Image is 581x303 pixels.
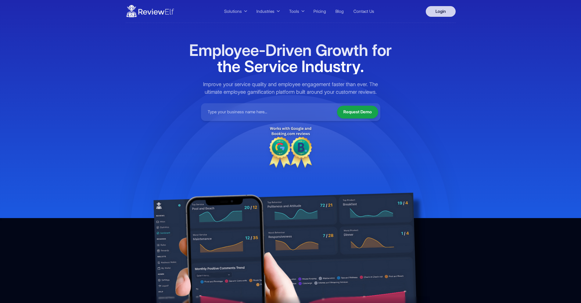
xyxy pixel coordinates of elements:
a: Pricing [310,7,329,16]
p: Improve your service quality and employee engagement faster than ever. The ultimate employee gami... [201,81,380,96]
a: Blog [332,7,347,16]
a: Contact Us [350,7,377,16]
h1: Employee-Driven Growth for the Service Industry. [188,42,393,74]
img: ReviewElf Logo [126,3,174,20]
img: Discount tag [269,125,312,168]
button: Request Demo [337,106,378,119]
button: Tools [285,7,307,16]
a: Login [426,6,456,17]
button: Industries [253,7,282,16]
span: Solutions [224,8,242,15]
input: Type your business name here... [203,105,333,119]
button: Solutions [221,7,250,16]
span: Tools [289,8,299,15]
span: Industries [256,8,274,15]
